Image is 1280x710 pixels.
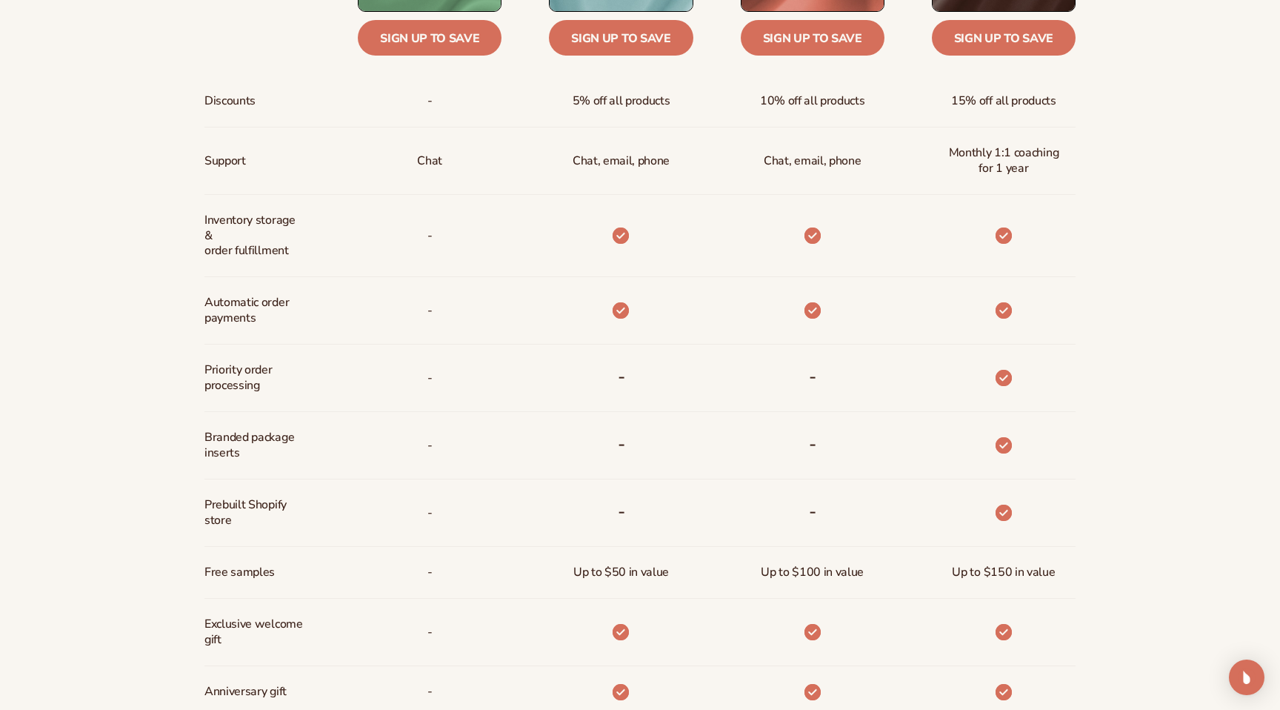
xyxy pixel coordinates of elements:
span: Chat, email, phone [764,147,861,175]
span: - [427,297,433,325]
span: - [427,500,433,527]
span: - [427,432,433,459]
span: - [427,87,433,115]
span: Automatic order payments [204,289,303,332]
a: Sign up to save [741,20,884,56]
a: Sign up to save [932,20,1076,56]
p: - [427,222,433,250]
span: Up to $150 in value [952,559,1055,586]
span: Up to $100 in value [761,559,864,586]
b: - [618,432,625,456]
span: Prebuilt Shopify store [204,491,303,534]
span: Monthly 1:1 coaching for 1 year [944,139,1064,182]
span: Priority order processing [204,356,303,399]
span: Inventory storage & order fulfillment [204,207,303,265]
div: Open Intercom Messenger [1229,660,1264,695]
span: Branded package inserts [204,424,303,467]
b: - [809,500,816,523]
span: 5% off all products [573,87,670,115]
span: Discounts [204,87,256,115]
a: Sign up to save [549,20,693,56]
span: 15% off all products [951,87,1056,115]
span: - [427,678,433,706]
span: - [427,559,433,586]
a: Sign up to save [358,20,501,56]
p: Chat [417,147,442,175]
p: Chat, email, phone [573,147,670,175]
span: Anniversary gift [204,678,287,706]
span: Up to $50 in value [573,559,669,586]
b: - [618,365,625,388]
span: Free samples [204,559,275,586]
span: Support [204,147,246,175]
span: - [427,619,433,646]
b: - [809,432,816,456]
b: - [618,500,625,523]
span: Exclusive welcome gift [204,611,303,654]
span: - [427,365,433,392]
b: - [809,365,816,388]
span: 10% off all products [760,87,865,115]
